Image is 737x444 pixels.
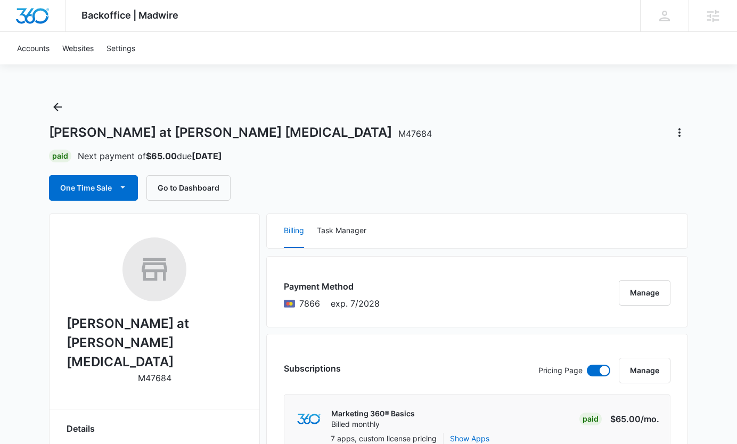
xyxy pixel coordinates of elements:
[284,280,380,293] h3: Payment Method
[78,150,222,162] p: Next payment of due
[331,408,415,419] p: Marketing 360® Basics
[297,414,320,425] img: marketing360Logo
[284,362,341,375] h3: Subscriptions
[49,125,432,141] h1: [PERSON_NAME] at [PERSON_NAME] [MEDICAL_DATA]
[317,214,366,248] button: Task Manager
[192,151,222,161] strong: [DATE]
[331,433,437,444] p: 7 apps, custom license pricing
[284,214,304,248] button: Billing
[619,280,670,306] button: Manage
[619,358,670,383] button: Manage
[641,414,659,424] span: /mo.
[138,372,171,384] p: M47684
[49,150,71,162] div: Paid
[579,413,602,425] div: Paid
[11,32,56,64] a: Accounts
[538,365,583,376] p: Pricing Page
[67,314,242,372] h2: [PERSON_NAME] at [PERSON_NAME] [MEDICAL_DATA]
[100,32,142,64] a: Settings
[299,297,320,310] span: Mastercard ending with
[609,413,659,425] p: $65.00
[331,297,380,310] span: exp. 7/2028
[56,32,100,64] a: Websites
[331,419,415,430] p: Billed monthly
[146,151,177,161] strong: $65.00
[146,175,231,201] button: Go to Dashboard
[671,124,688,141] button: Actions
[49,98,66,116] button: Back
[49,175,138,201] button: One Time Sale
[67,422,95,435] span: Details
[398,128,432,139] span: M47684
[450,433,489,444] button: Show Apps
[81,10,178,21] span: Backoffice | Madwire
